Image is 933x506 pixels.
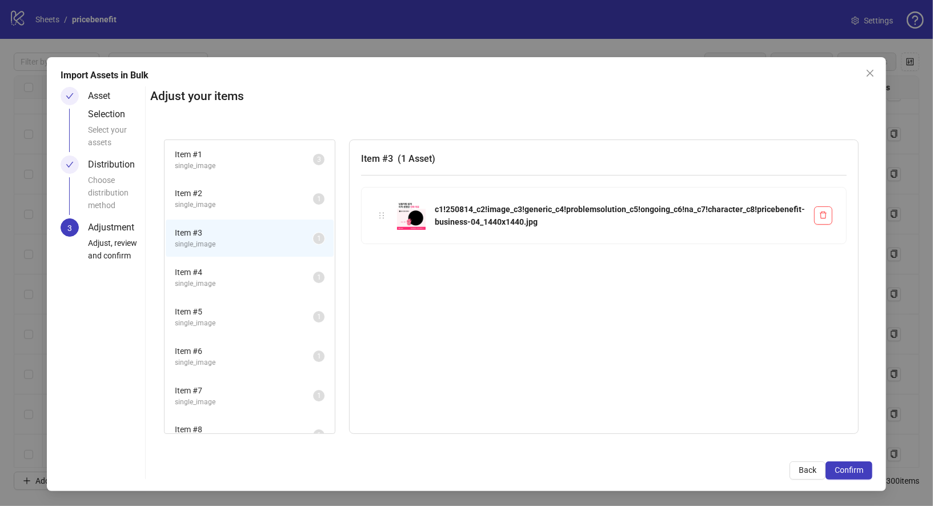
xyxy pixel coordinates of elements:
[175,226,313,239] span: Item # 3
[175,239,313,250] span: single_image
[313,429,325,441] sup: 1
[313,154,325,165] sup: 3
[317,313,321,321] span: 1
[317,156,321,164] span: 3
[313,311,325,322] sup: 1
[814,206,832,225] button: Delete
[398,153,435,164] span: ( 1 Asset )
[835,465,863,475] span: Confirm
[175,384,313,397] span: Item # 7
[317,273,321,281] span: 1
[866,69,875,78] span: close
[313,233,325,244] sup: 1
[313,193,325,205] sup: 1
[175,357,313,368] span: single_image
[175,397,313,408] span: single_image
[88,156,144,174] div: Distribution
[150,87,872,106] h2: Adjust your items
[317,195,321,203] span: 1
[175,266,313,278] span: Item # 4
[317,234,321,242] span: 1
[175,278,313,289] span: single_image
[175,423,313,436] span: Item # 8
[317,392,321,400] span: 1
[175,187,313,200] span: Item # 2
[88,174,141,218] div: Choose distribution method
[88,87,141,123] div: Asset Selection
[88,237,141,269] div: Adjust, review and confirm
[361,152,847,166] h3: Item # 3
[378,212,386,220] span: holder
[66,92,74,100] span: check
[67,224,72,233] span: 3
[313,350,325,362] sup: 1
[317,352,321,360] span: 1
[435,203,805,228] div: c1!250814_c2!image_c3!generic_c4!problemsolution_c5!ongoing_c6!na_c7!character_c8!pricebenefit-bu...
[175,305,313,318] span: Item # 5
[313,272,325,283] sup: 1
[790,461,826,480] button: Back
[375,209,388,222] div: holder
[88,218,143,237] div: Adjustment
[175,148,313,161] span: Item # 1
[861,64,879,82] button: Close
[175,345,313,357] span: Item # 6
[819,211,827,219] span: delete
[88,123,141,156] div: Select your assets
[175,200,313,210] span: single_image
[799,465,816,475] span: Back
[175,318,313,329] span: single_image
[66,161,74,169] span: check
[313,390,325,401] sup: 1
[175,161,313,172] span: single_image
[61,69,873,82] div: Import Assets in Bulk
[317,431,321,439] span: 1
[826,461,872,480] button: Confirm
[397,201,426,230] img: c1!250814_c2!image_c3!generic_c4!problemsolution_c5!ongoing_c6!na_c7!character_c8!pricebenefit-bu...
